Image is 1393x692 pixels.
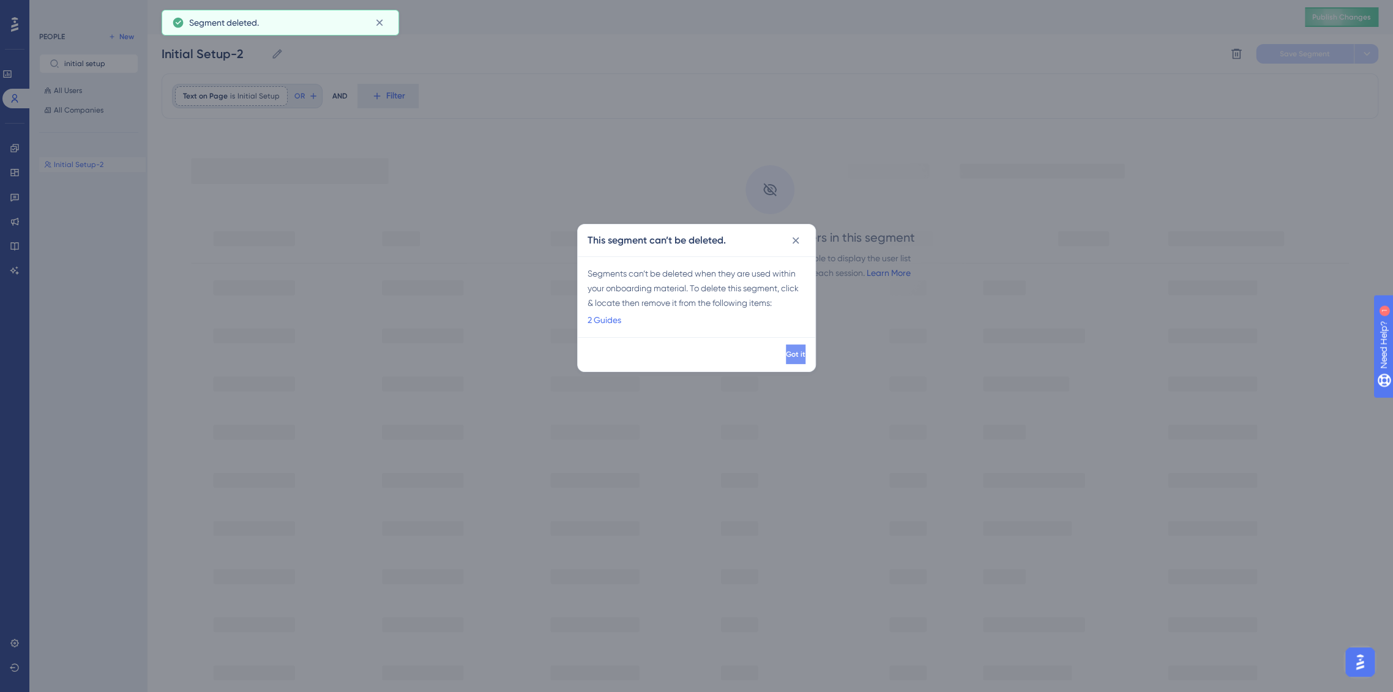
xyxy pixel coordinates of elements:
[786,349,805,359] span: Got it
[588,233,726,248] h2: This segment can’t be deleted.
[29,3,77,18] span: Need Help?
[588,266,805,327] div: Segments can’t be deleted when they are used within your onboarding material. To delete this segm...
[189,15,259,30] span: Segment deleted.
[85,6,89,16] div: 1
[1342,644,1378,680] iframe: UserGuiding AI Assistant Launcher
[588,313,621,327] a: 2 Guides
